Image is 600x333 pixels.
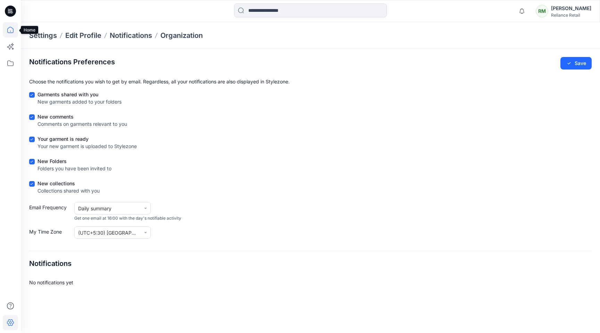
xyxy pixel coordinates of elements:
[37,135,137,143] div: Your garment is ready
[37,143,137,150] div: Your new garment is uploaded to Stylezone
[551,4,591,13] div: [PERSON_NAME]
[29,78,592,85] p: Choose the notifications you wish to get by email. Regardless, all your notifications are also di...
[37,120,127,128] div: Comments on garments relevant to you
[37,165,111,172] div: Folders you have been invited to
[29,58,115,66] h2: Notifications Preferences
[37,113,127,120] div: New comments
[37,98,122,105] div: New garments added to your folders
[536,5,548,17] div: RM
[29,279,592,286] div: No notifications yet
[560,57,592,70] button: Save
[74,215,181,221] span: Get one email at 16:00 with the day's notifiable activity
[551,13,591,18] div: Reliance Retail
[65,31,101,40] a: Edit Profile
[29,228,71,239] label: My Time Zone
[37,157,111,165] div: New Folders
[37,91,122,98] div: Garments shared with you
[160,31,203,40] a: Organization
[37,180,100,187] div: New collections
[29,204,71,221] label: Email Frequency
[78,205,137,212] div: Daily summary
[29,259,72,268] h4: Notifications
[29,31,57,40] p: Settings
[37,187,100,194] div: Collections shared with you
[78,229,137,236] div: (UTC+5:30) [GEOGRAPHIC_DATA] ([GEOGRAPHIC_DATA])
[110,31,152,40] a: Notifications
